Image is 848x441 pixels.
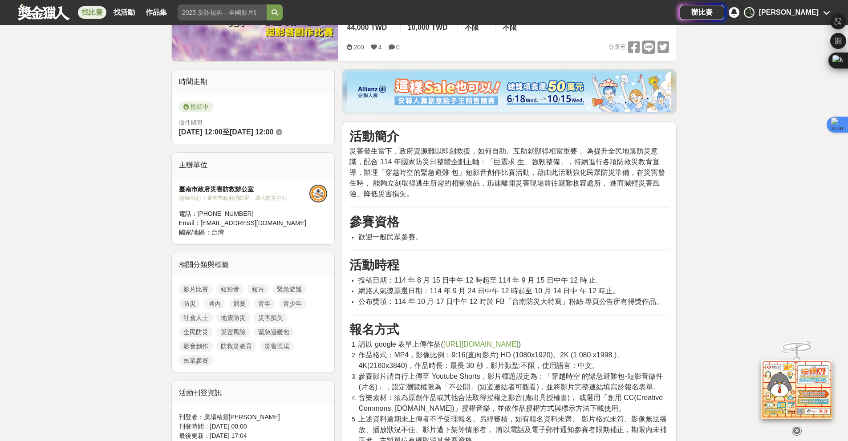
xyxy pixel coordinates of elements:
[358,351,624,369] span: 作品格式：MP4，影像比例：9:16(直向影片) HD (1080x1920)、2K (1 080 x1998 )、4K(2160x3840)，作品時長：最長 30 秒，影片類型:不限，使用語言...
[254,327,294,337] a: 緊急避難包
[179,218,310,228] div: Email： [EMAIL_ADDRESS][DOMAIN_NAME]
[216,341,256,352] a: 防救災教育
[358,233,422,241] span: 歡迎一般民眾參賽。
[503,24,517,31] span: 不限
[358,287,620,295] span: 網路人氣獎票選日期：114 年 9 月 24 日中午 12 時起至 10 月 14 日中 午 12 時止。
[353,44,364,51] span: 200
[179,185,310,194] div: 臺南市政府災害防救辦公室
[179,209,310,218] div: 電話： [PHONE_NUMBER]
[216,312,250,323] a: 地震防災
[443,341,519,348] a: [URL][DOMAIN_NAME]
[759,7,819,18] div: [PERSON_NAME]
[216,327,250,337] a: 災害風險
[443,340,519,348] span: [URL][DOMAIN_NAME]
[179,355,213,366] a: 民眾參賽
[279,298,306,309] a: 青少年
[358,372,662,391] span: 參賽影片請自行上傳至 Youtube Shorts，影片標題設定為：「穿越時空 的緊急避難包-短影音徵件(片名)」，設定瀏覽權限為「不公開」(知道連結者可觀看)，並將影片完整連結填寫於報名表單。
[204,298,225,309] a: 國內
[358,394,663,412] span: 音樂素材：須為原創作品或其他合法取得授權之影音(應出具授權書)， 或選用「創用 CC(Creative Commons, [DOMAIN_NAME])」授權音樂，並依作品授權方式與標示方法下載使用。
[179,422,328,431] div: 刊登時間： [DATE] 00:00
[179,229,212,236] span: 國家/地區：
[349,215,399,229] strong: 參賽資格
[349,323,399,336] strong: 報名方式
[680,5,724,20] a: 辦比賽
[179,284,213,295] a: 影片比賽
[216,284,244,295] a: 短影音
[254,298,275,309] a: 青年
[172,252,335,277] div: 相關分類與標籤
[272,284,306,295] a: 緊急避難
[179,128,223,136] span: [DATE] 12:00
[358,298,663,305] span: 公布獎項：114 年 10 月 17 日中午 12 時於 FB「台南防災大特寫」粉絲 專頁公告所有得獎作品。
[396,44,400,51] span: 0
[179,413,328,422] div: 刊登者： 廣場精靈[PERSON_NAME]
[179,341,213,352] a: 影音創作
[744,7,755,18] div: 藍
[179,194,310,202] div: 協辦/執行： 臺南市政府消防局、成大防災中心
[179,101,213,112] span: 投稿中
[408,24,448,31] span: 10,000 TWD
[349,129,399,143] strong: 活動簡介
[211,229,224,236] span: 台灣
[378,44,382,51] span: 4
[172,69,335,94] div: 時間走期
[358,276,603,284] span: 投稿日期：114 年 8 月 15 日中午 12 時起至 114 年 9 月 15 日中午 12 時 止。
[230,128,273,136] span: [DATE] 12:00
[172,380,335,405] div: 活動刊登資訊
[110,6,138,19] a: 找活動
[229,298,250,309] a: 競賽
[465,24,479,31] span: 不限
[347,72,671,112] img: dcc59076-91c0-4acb-9c6b-a1d413182f46.png
[519,340,521,348] span: )
[142,6,170,19] a: 作品集
[172,153,335,178] div: 主辦單位
[179,327,213,337] a: 全民防災
[248,284,269,295] a: 短片
[609,40,626,54] span: 分享至
[358,340,443,348] span: 請以 google 表單上傳作品(
[347,24,387,31] span: 44,000 TWD
[761,360,832,419] img: d2146d9a-e6f6-4337-9592-8cefde37ba6b.png
[179,312,213,323] a: 社會人士
[349,258,399,272] strong: 活動時程
[349,147,665,198] span: 災害發生當下，政府資源難以即刻救援，如何自助、互助就顯得相當重要， 為提升全民地震防災意識，配合 114 年國家防災日整體企劃主軸：「巨震求 生、強韌整備」，持續進行各項防救災教育宣導，辦理「穿...
[260,341,294,352] a: 災害現場
[178,4,267,20] input: 2025 反詐視界—全國影片競賽
[78,6,106,19] a: 找比賽
[223,128,230,136] span: 至
[179,431,328,441] div: 最後更新： [DATE] 17:04
[254,312,288,323] a: 災害損失
[179,119,202,126] span: 徵件期間
[179,298,200,309] a: 防災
